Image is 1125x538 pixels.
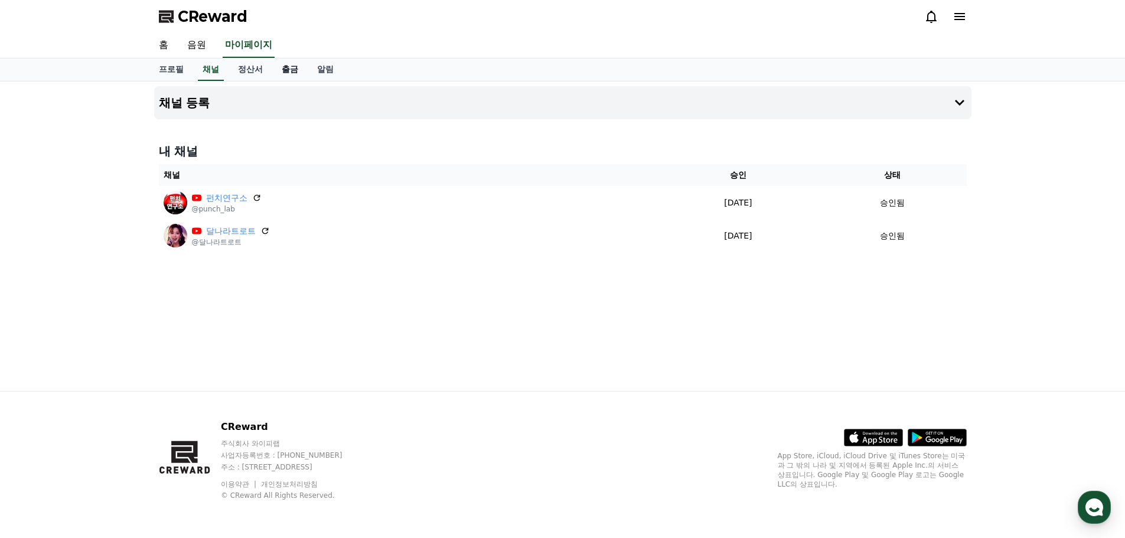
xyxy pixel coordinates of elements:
h4: 내 채널 [159,143,967,159]
a: 프로필 [149,58,193,81]
a: 펀치연구소 [206,192,247,204]
a: 출금 [272,58,308,81]
p: 승인됨 [880,230,905,242]
a: 설정 [152,374,227,404]
a: 홈 [149,33,178,58]
th: 상태 [819,164,966,186]
a: CReward [159,7,247,26]
p: 승인됨 [880,197,905,209]
a: 알림 [308,58,343,81]
a: 홈 [4,374,78,404]
th: 채널 [159,164,658,186]
p: @punch_lab [192,204,262,214]
a: 대화 [78,374,152,404]
p: 사업자등록번호 : [PHONE_NUMBER] [221,451,365,460]
img: 펀치연구소 [164,191,187,214]
p: 주소 : [STREET_ADDRESS] [221,462,365,472]
h4: 채널 등록 [159,96,210,109]
p: [DATE] [662,230,814,242]
button: 채널 등록 [154,86,971,119]
p: [DATE] [662,197,814,209]
a: 음원 [178,33,216,58]
span: 설정 [182,392,197,402]
p: © CReward All Rights Reserved. [221,491,365,500]
p: @달나라트로트 [192,237,270,247]
p: 주식회사 와이피랩 [221,439,365,448]
a: 개인정보처리방침 [261,480,318,488]
a: 이용약관 [221,480,258,488]
th: 승인 [657,164,819,186]
img: 달나라트로트 [164,224,187,247]
span: 대화 [108,393,122,402]
a: 정산서 [229,58,272,81]
span: 홈 [37,392,44,402]
a: 마이페이지 [223,33,275,58]
p: CReward [221,420,365,434]
p: App Store, iCloud, iCloud Drive 및 iTunes Store는 미국과 그 밖의 나라 및 지역에서 등록된 Apple Inc.의 서비스 상표입니다. Goo... [778,451,967,489]
span: CReward [178,7,247,26]
a: 달나라트로트 [206,225,256,237]
a: 채널 [198,58,224,81]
